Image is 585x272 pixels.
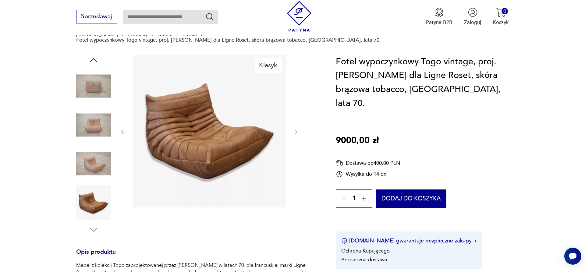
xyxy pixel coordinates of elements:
a: Sprzedawaj [76,15,117,19]
button: 0Koszyk [493,8,509,26]
img: Patyna - sklep z meblami i dekoracjami vintage [284,1,315,32]
img: Zdjęcie produktu Fotel wypoczynkowy Togo vintage, proj. M. Ducaroy dla Ligne Roset, skóra brązowa... [76,147,111,181]
div: 0 [502,8,508,14]
span: 1 [353,196,356,201]
button: Sprzedawaj [76,10,117,23]
p: Patyna B2B [426,19,452,26]
img: Zdjęcie produktu Fotel wypoczynkowy Togo vintage, proj. M. Ducaroy dla Ligne Roset, skóra brązowa... [133,55,286,207]
li: Ochrona Kupującego [341,247,390,254]
button: [DOMAIN_NAME] gwarantuje bezpieczne zakupy [341,237,476,245]
h1: Fotel wypoczynkowy Togo vintage, proj. [PERSON_NAME] dla Ligne Roset, skóra brązowa tobacco, [GEO... [336,55,509,110]
iframe: Smartsupp widget button [564,248,581,265]
button: Dodaj do koszyka [376,189,446,208]
button: Patyna B2B [426,8,452,26]
img: Ikona koszyka [496,8,505,17]
img: Ikona certyfikatu [341,238,347,244]
a: Ikona medaluPatyna B2B [426,8,452,26]
h3: Opis produktu [76,250,318,262]
button: Szukaj [205,12,214,21]
img: Ikonka użytkownika [468,8,477,17]
div: Klasyk [255,58,282,73]
img: Zdjęcie produktu Fotel wypoczynkowy Togo vintage, proj. M. Ducaroy dla Ligne Roset, skóra brązowa... [76,69,111,104]
p: Fotel wypoczynkowy Togo vintage, proj. [PERSON_NAME] dla Ligne Roset, skóra brązowa tobacco, [GEO... [76,37,381,43]
div: Dostawa od 400,00 PLN [336,159,400,167]
p: Zaloguj [464,19,481,26]
img: Ikona dostawy [336,159,343,167]
img: Zdjęcie produktu Fotel wypoczynkowy Togo vintage, proj. M. Ducaroy dla Ligne Roset, skóra brązowa... [76,185,111,220]
li: Bezpieczna dostawa [341,256,387,263]
div: Wysyłka do 14 dni [336,171,400,178]
img: Ikona medalu [434,8,444,17]
p: 9000,00 zł [336,134,379,148]
img: Zdjęcie produktu Fotel wypoczynkowy Togo vintage, proj. M. Ducaroy dla Ligne Roset, skóra brązowa... [76,108,111,142]
p: Koszyk [493,19,509,26]
img: Ikona strzałki w prawo [474,239,476,242]
button: Zaloguj [464,8,481,26]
